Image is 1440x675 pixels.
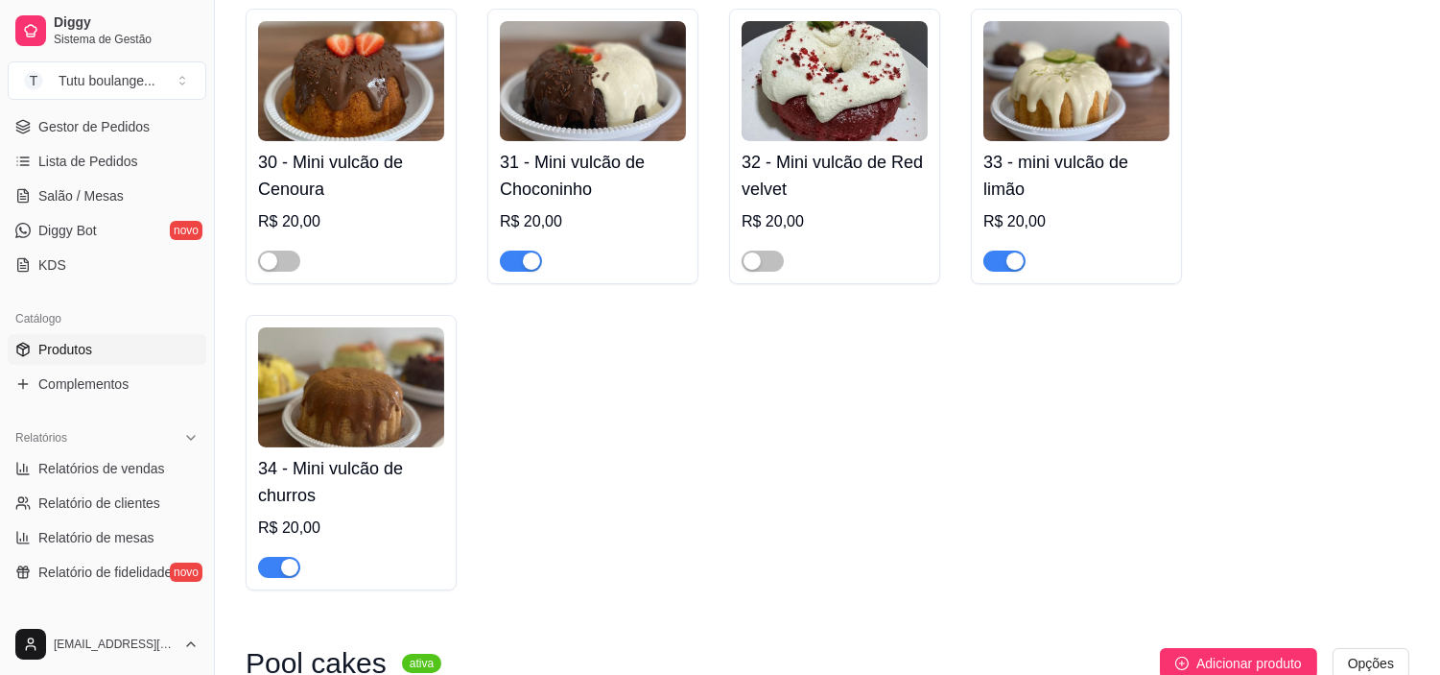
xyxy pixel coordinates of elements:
div: R$ 20,00 [742,210,928,233]
span: Relatório de mesas [38,528,154,547]
div: R$ 20,00 [983,210,1169,233]
a: Diggy Botnovo [8,215,206,246]
h4: 34 - Mini vulcão de churros [258,455,444,509]
div: R$ 20,00 [500,210,686,233]
a: Produtos [8,334,206,365]
span: Diggy Bot [38,221,97,240]
span: KDS [38,255,66,275]
span: Relatórios [15,430,67,446]
h4: 33 - mini vulcão de limão [983,149,1169,203]
span: Relatório de clientes [38,494,160,513]
a: Gestor de Pedidos [8,111,206,142]
h4: 30 - Mini vulcão de Cenoura [258,149,444,203]
div: R$ 20,00 [258,517,444,540]
span: Relatório de fidelidade [38,563,172,582]
span: Produtos [38,340,92,359]
button: Select a team [8,61,206,100]
a: Relatório de clientes [8,488,206,518]
a: Relatórios de vendas [8,453,206,484]
h4: 32 - Mini vulcão de Red velvet [742,149,928,203]
div: Gerenciar [8,611,206,641]
a: Lista de Pedidos [8,146,206,177]
a: Salão / Mesas [8,181,206,211]
div: Catálogo [8,303,206,334]
a: KDS [8,250,206,280]
a: Complementos [8,369,206,399]
a: Relatório de fidelidadenovo [8,557,206,588]
span: Lista de Pedidos [38,152,138,171]
h4: 31 - Mini vulcão de Choconinho [500,149,686,203]
img: product-image [742,21,928,141]
span: Complementos [38,374,129,394]
span: T [24,71,43,90]
h3: Pool cakes [246,652,387,675]
span: Diggy [54,14,199,32]
img: product-image [258,21,444,141]
div: R$ 20,00 [258,210,444,233]
span: Relatórios de vendas [38,459,165,478]
div: Tutu boulange ... [59,71,155,90]
span: plus-circle [1175,657,1189,670]
span: Sistema de Gestão [54,32,199,47]
button: [EMAIL_ADDRESS][DOMAIN_NAME] [8,621,206,667]
img: product-image [258,327,444,447]
img: product-image [500,21,686,141]
a: DiggySistema de Gestão [8,8,206,54]
span: Opções [1348,653,1394,674]
sup: ativa [402,654,441,673]
img: product-image [983,21,1169,141]
span: [EMAIL_ADDRESS][DOMAIN_NAME] [54,637,176,652]
span: Salão / Mesas [38,186,124,205]
a: Relatório de mesas [8,522,206,553]
span: Adicionar produto [1196,653,1302,674]
span: Gestor de Pedidos [38,117,150,136]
